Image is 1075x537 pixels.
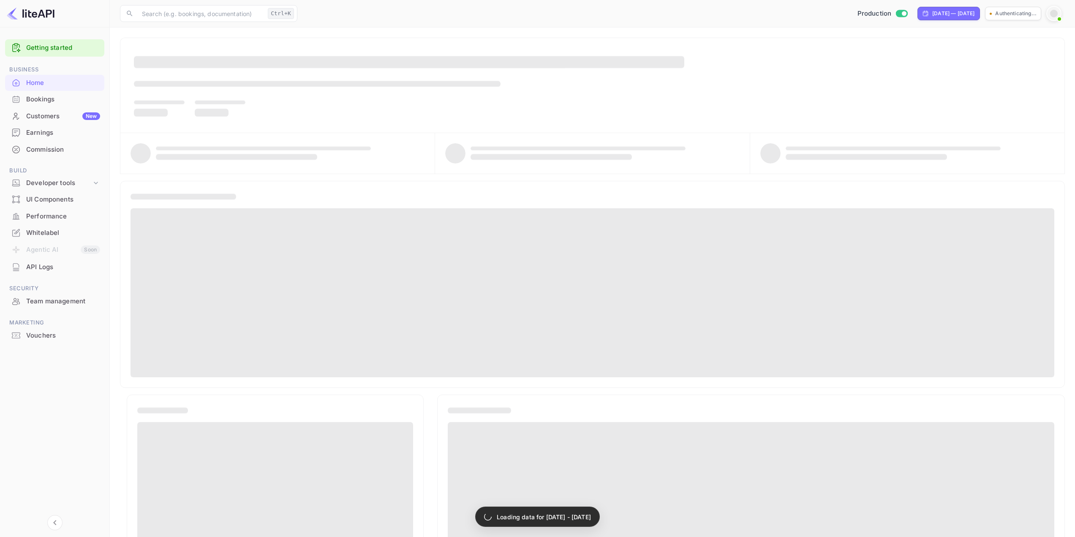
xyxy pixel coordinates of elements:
div: Bookings [5,91,104,108]
a: CustomersNew [5,108,104,124]
a: Whitelabel [5,225,104,240]
div: Vouchers [5,327,104,344]
div: Performance [26,212,100,221]
div: Commission [26,145,100,155]
div: Home [5,75,104,91]
div: API Logs [5,259,104,275]
div: Team management [5,293,104,310]
p: Loading data for [DATE] - [DATE] [497,512,591,521]
div: Whitelabel [26,228,100,238]
span: Business [5,65,104,74]
div: Commission [5,142,104,158]
div: Earnings [5,125,104,141]
button: Collapse navigation [47,515,63,530]
div: API Logs [26,262,100,272]
div: Bookings [26,95,100,104]
a: Home [5,75,104,90]
div: Performance [5,208,104,225]
span: Security [5,284,104,293]
div: Switch to Sandbox mode [854,9,911,19]
div: Getting started [5,39,104,57]
a: Performance [5,208,104,224]
div: Earnings [26,128,100,138]
a: Vouchers [5,327,104,343]
div: Ctrl+K [268,8,294,19]
input: Search (e.g. bookings, documentation) [137,5,264,22]
div: [DATE] — [DATE] [932,10,974,17]
a: Earnings [5,125,104,140]
div: New [82,112,100,120]
a: Commission [5,142,104,157]
div: Team management [26,297,100,306]
div: UI Components [5,191,104,208]
div: Vouchers [26,331,100,341]
a: Team management [5,293,104,309]
span: Build [5,166,104,175]
div: CustomersNew [5,108,104,125]
div: Whitelabel [5,225,104,241]
a: Getting started [26,43,100,53]
div: UI Components [26,195,100,204]
span: Production [857,9,892,19]
span: Marketing [5,318,104,327]
div: Customers [26,112,100,121]
div: Developer tools [5,176,104,191]
p: Authenticating... [995,10,1037,17]
a: UI Components [5,191,104,207]
a: API Logs [5,259,104,275]
div: Home [26,78,100,88]
div: Click to change the date range period [917,7,980,20]
img: LiteAPI logo [7,7,54,20]
div: Developer tools [26,178,92,188]
a: Bookings [5,91,104,107]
